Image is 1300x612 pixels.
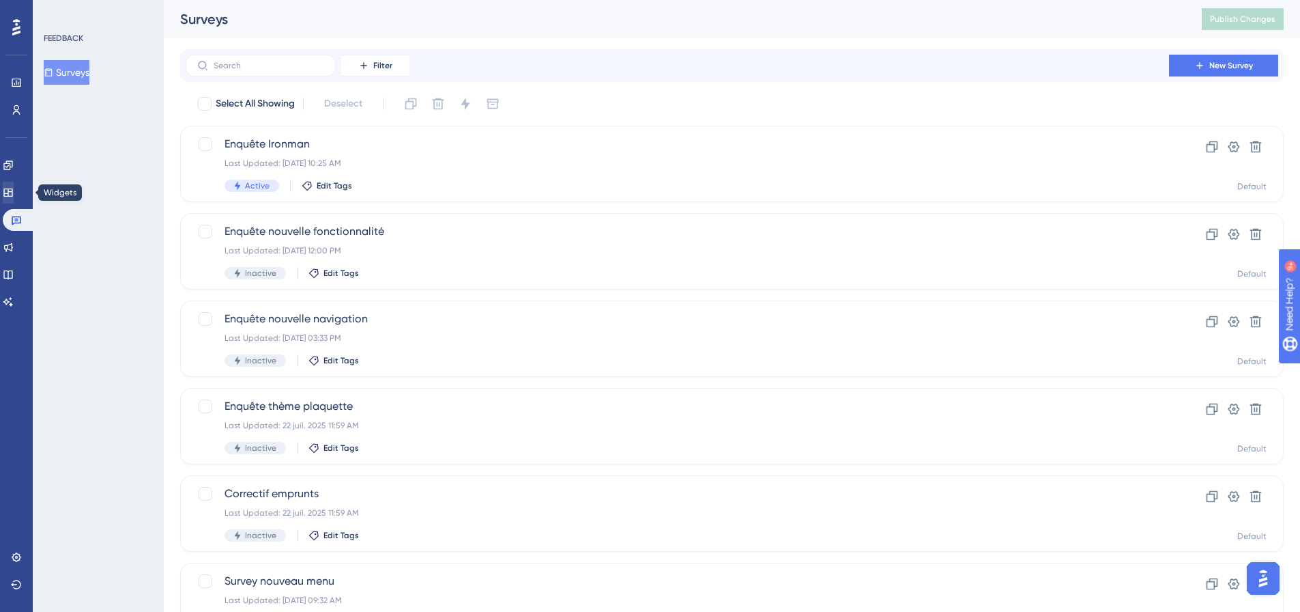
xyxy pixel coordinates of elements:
[225,573,1130,589] span: Survey nouveau menu
[323,530,359,541] span: Edit Tags
[225,311,1130,327] span: Enquête nouvelle navigation
[245,443,276,454] span: Inactive
[214,61,324,70] input: Search
[308,355,359,366] button: Edit Tags
[245,355,276,366] span: Inactive
[225,333,1130,344] div: Last Updated: [DATE] 03:33 PM
[308,443,359,454] button: Edit Tags
[44,33,83,44] div: FEEDBACK
[245,180,270,191] span: Active
[225,420,1130,431] div: Last Updated: 22 juil. 2025 11:59 AM
[1237,443,1267,454] div: Default
[324,96,362,112] span: Deselect
[225,136,1130,152] span: Enquête Ironman
[1243,558,1284,599] iframe: UserGuiding AI Assistant Launcher
[225,486,1130,502] span: Correctif emprunts
[317,180,352,191] span: Edit Tags
[302,180,352,191] button: Edit Tags
[1210,14,1275,25] span: Publish Changes
[216,96,295,112] span: Select All Showing
[225,595,1130,606] div: Last Updated: [DATE] 09:32 AM
[1202,8,1284,30] button: Publish Changes
[245,530,276,541] span: Inactive
[1237,268,1267,279] div: Default
[1237,531,1267,542] div: Default
[1237,356,1267,367] div: Default
[245,268,276,279] span: Inactive
[323,355,359,366] span: Edit Tags
[1209,60,1253,71] span: New Survey
[225,223,1130,240] span: Enquête nouvelle fonctionnalité
[44,60,89,85] button: Surveys
[225,158,1130,169] div: Last Updated: [DATE] 10:25 AM
[308,530,359,541] button: Edit Tags
[1169,55,1278,76] button: New Survey
[225,398,1130,415] span: Enquête thème plaquette
[1237,181,1267,192] div: Default
[323,443,359,454] span: Edit Tags
[225,245,1130,256] div: Last Updated: [DATE] 12:00 PM
[180,10,1168,29] div: Surveys
[32,3,85,20] span: Need Help?
[373,60,392,71] span: Filter
[312,92,375,116] button: Deselect
[93,7,101,18] div: 9+
[308,268,359,279] button: Edit Tags
[323,268,359,279] span: Edit Tags
[225,507,1130,518] div: Last Updated: 22 juil. 2025 11:59 AM
[341,55,409,76] button: Filter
